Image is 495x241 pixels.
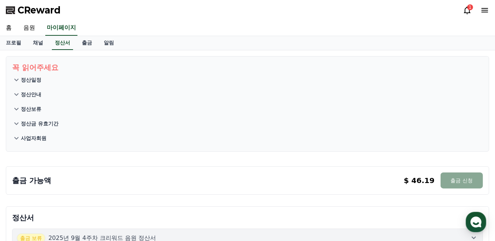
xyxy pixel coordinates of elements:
[12,131,483,145] button: 사업자회원
[441,172,483,188] button: 출금 신청
[27,36,49,50] a: 채널
[113,191,122,197] span: 설정
[48,180,94,199] a: 대화
[6,4,61,16] a: CReward
[21,76,41,83] p: 정산일정
[467,4,473,10] div: 1
[76,36,98,50] a: 출금
[98,36,120,50] a: 알림
[21,91,41,98] p: 정산안내
[12,73,483,87] button: 정산일정
[404,175,434,186] p: $ 46.19
[67,192,76,198] span: 대화
[12,62,483,73] p: 꼭 읽어주세요
[18,20,41,36] a: 음원
[23,191,27,197] span: 홈
[12,87,483,102] button: 정산안내
[12,116,483,131] button: 정산금 유효기간
[18,4,61,16] span: CReward
[52,36,73,50] a: 정산서
[12,102,483,116] button: 정산보류
[21,105,41,113] p: 정산보류
[12,175,51,186] p: 출금 가능액
[12,213,483,223] p: 정산서
[463,6,472,15] a: 1
[45,20,77,36] a: 마이페이지
[94,180,140,199] a: 설정
[21,135,46,142] p: 사업자회원
[21,120,58,127] p: 정산금 유효기간
[2,180,48,199] a: 홈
